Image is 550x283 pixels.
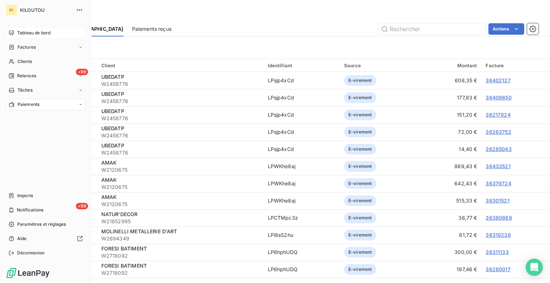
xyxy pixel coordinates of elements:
[101,91,124,97] span: UBEDATP
[344,127,376,137] span: E-virement
[420,123,482,141] td: 72,00 €
[101,160,117,166] span: AMAK
[420,244,482,261] td: 300,00 €
[420,226,482,244] td: 81,72 €
[101,245,147,252] span: FORESI BATIMENT
[268,63,336,68] div: Identifiant
[486,146,511,152] a: 36285043
[101,115,259,122] span: W2458776
[344,92,376,103] span: E-virement
[486,249,508,255] a: 36311133
[20,7,72,13] span: KILOUTOU
[264,106,340,123] td: LPsjp4xCd
[486,266,510,272] a: 36280017
[424,63,477,68] div: Montant
[420,72,482,89] td: 608,35 €
[420,192,482,209] td: 515,33 €
[17,221,66,228] span: Paramètres et réglages
[344,109,376,120] span: E-virement
[486,180,511,186] a: 36379724
[18,87,33,93] span: Tâches
[486,197,509,204] a: 36301521
[344,178,376,189] span: E-virement
[17,207,43,213] span: Notifications
[264,192,340,209] td: LPWKhe8aj
[420,106,482,123] td: 151,20 €
[486,94,511,101] a: 36409650
[264,175,340,192] td: LPWKhe8aj
[6,233,86,244] a: Aide
[344,144,376,155] span: E-virement
[101,142,124,148] span: UBEDATP
[101,201,259,208] span: W2120675
[76,69,88,75] span: +99
[420,158,482,175] td: 869,43 €
[488,23,524,35] button: Actions
[264,158,340,175] td: LPWKhe8aj
[101,125,124,131] span: UBEDATP
[101,269,259,277] span: W2718092
[264,244,340,261] td: LP6hphUDQ
[101,166,259,174] span: W2120675
[486,232,511,238] a: 36319238
[264,209,340,226] td: LPCTMpc3z
[420,141,482,158] td: 14,40 €
[344,230,376,240] span: E-virement
[132,25,172,33] span: Paiements reçus
[486,129,511,135] a: 36263752
[420,89,482,106] td: 177,83 €
[486,112,510,118] a: 36217924
[101,74,124,80] span: UBEDATP
[344,75,376,86] span: E-virement
[17,192,33,199] span: Imports
[101,235,259,242] span: W2694349
[101,149,259,156] span: W2458776
[101,263,147,269] span: FORESI BATIMENT
[18,101,39,108] span: Paiements
[101,228,177,234] span: MOLINELLI METALLERIE D'ART
[420,209,482,226] td: 36,77 €
[76,203,88,209] span: +99
[264,141,340,158] td: LPsjp4xCd
[6,4,17,16] div: KI
[344,247,376,258] span: E-virement
[101,80,259,88] span: W2458776
[378,23,486,35] input: Rechercher
[420,261,482,278] td: 197,46 €
[486,63,546,68] div: Facture
[101,252,259,259] span: W2718092
[486,163,510,169] a: 36433521
[101,108,124,114] span: UBEDATP
[264,261,340,278] td: LP6hphUDQ
[264,123,340,141] td: LPsjp4xCd
[17,73,36,79] span: Relances
[486,215,512,221] a: 36380869
[264,72,340,89] td: LPsjp4xCd
[101,211,138,217] span: NATUR'DECOR
[101,63,259,68] div: Client
[17,235,27,242] span: Aide
[18,44,36,50] span: Factures
[101,98,259,105] span: W2458776
[101,177,117,183] span: AMAK
[420,175,482,192] td: 642,43 €
[344,195,376,206] span: E-virement
[17,250,45,256] span: Déconnexion
[344,213,376,223] span: E-virement
[264,89,340,106] td: LPsjp4xCd
[486,77,510,83] a: 36402127
[18,58,32,65] span: Clients
[344,161,376,172] span: E-virement
[101,184,259,191] span: W2120675
[264,226,340,244] td: LPi8sS2hu
[6,267,50,279] img: Logo LeanPay
[101,132,259,139] span: W2458776
[526,259,543,276] div: Open Intercom Messenger
[344,264,376,275] span: E-virement
[101,218,259,225] span: W21652995
[17,30,50,36] span: Tableau de bord
[101,194,117,200] span: AMAK
[344,63,416,68] div: Source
